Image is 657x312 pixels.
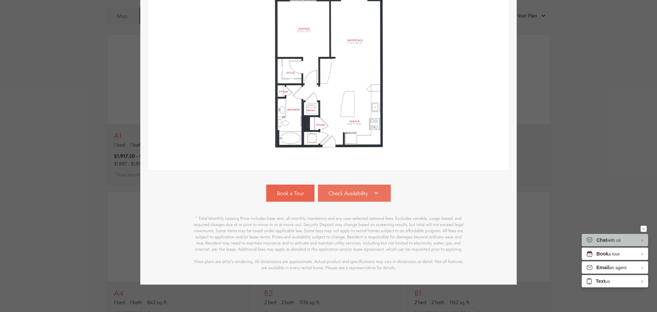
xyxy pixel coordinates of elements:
[328,189,368,197] span: Check Availability
[192,215,465,271] p: * Total Monthly Leasing Price includes base rent, all monthly mandatory and any user-selected opt...
[318,185,391,202] a: Check Availability
[277,189,304,197] span: Book a Tour
[266,185,314,202] a: Book a Tour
